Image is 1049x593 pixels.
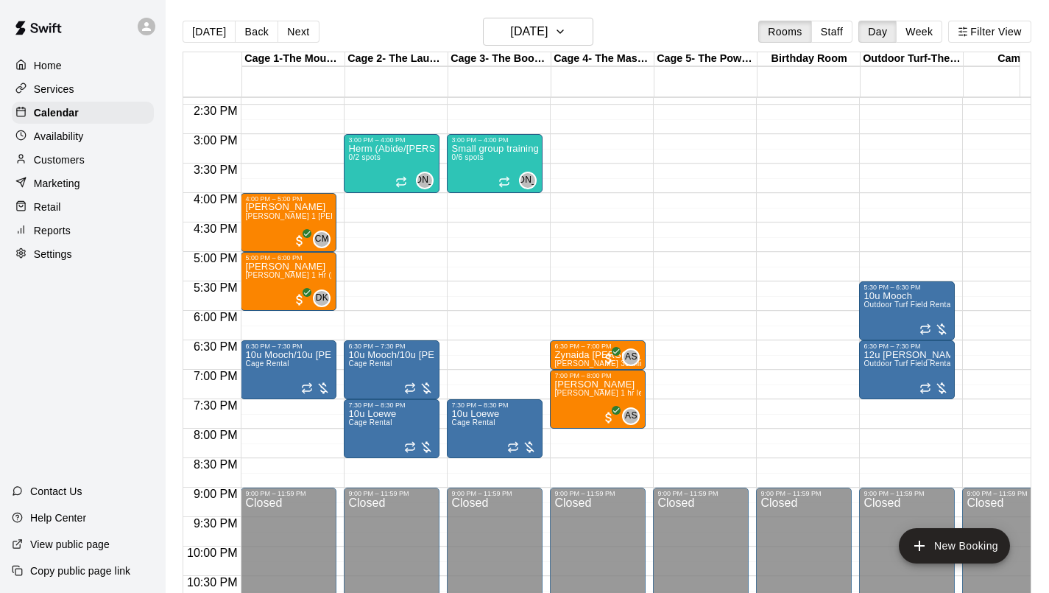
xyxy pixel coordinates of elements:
[601,351,616,366] span: All customers have paid
[190,488,241,500] span: 9:00 PM
[601,410,616,425] span: All customers have paid
[863,343,950,350] div: 6:30 PM – 7:30 PM
[30,484,82,499] p: Contact Us
[919,382,931,394] span: Recurring event
[483,18,593,46] button: [DATE]
[550,340,646,370] div: 6:30 PM – 7:00 PM: Zynaida Trammel
[34,200,61,214] p: Retail
[190,252,241,264] span: 5:00 PM
[235,21,278,43] button: Back
[859,340,955,399] div: 6:30 PM – 7:30 PM: 12u Woodard
[292,234,307,248] span: All customers have paid
[811,21,853,43] button: Staff
[183,547,241,559] span: 10:00 PM
[12,78,154,100] a: Services
[554,372,641,379] div: 7:00 PM – 8:00 PM
[345,52,448,66] div: Cage 2- The Launch Pad
[190,370,241,382] span: 7:00 PM
[348,136,435,144] div: 3:00 PM – 4:00 PM
[348,418,392,427] span: Cage Rental
[861,52,964,66] div: Outdoor Turf-The Yard
[12,220,154,242] a: Reports
[190,517,241,530] span: 9:30 PM
[241,340,336,399] div: 6:30 PM – 7:30 PM: 10u Mooch/10u Bruce
[448,52,551,66] div: Cage 3- The Boom Box
[319,231,331,248] span: Chad Massengale
[447,399,543,458] div: 7:30 PM – 8:30 PM: 10u Loewe
[316,291,328,306] span: DK
[622,407,640,425] div: Andy Schmid
[510,21,548,42] h6: [DATE]
[554,343,641,350] div: 6:30 PM – 7:00 PM
[628,407,640,425] span: Andy Schmid
[451,153,484,161] span: 0/6 spots filled
[12,125,154,147] a: Availability
[241,252,336,311] div: 5:00 PM – 6:00 PM: Maximus McNerney
[12,149,154,171] a: Customers
[190,311,241,323] span: 6:00 PM
[525,172,537,189] span: Jeremy Almaguer
[190,458,241,471] span: 8:30 PM
[245,212,513,220] span: [PERSON_NAME] 1 [PERSON_NAME] (pitching, hitting, catching or fielding)
[490,173,567,188] span: [PERSON_NAME]
[344,399,439,458] div: 7:30 PM – 8:30 PM: 10u Loewe
[34,176,80,191] p: Marketing
[625,350,637,365] span: AS
[34,82,74,97] p: Services
[416,172,434,189] div: Jeremy Almaguer
[12,243,154,265] div: Settings
[507,441,519,453] span: Recurring event
[245,490,332,497] div: 9:00 PM – 11:59 PM
[451,136,538,144] div: 3:00 PM – 4:00 PM
[292,292,307,307] span: All customers have paid
[34,152,85,167] p: Customers
[190,399,241,412] span: 7:30 PM
[190,222,241,235] span: 4:30 PM
[519,172,537,189] div: Jeremy Almaguer
[12,55,154,77] a: Home
[344,134,439,193] div: 3:00 PM – 4:00 PM: Herm (Abide/Nellen
[498,176,510,188] span: Recurring event
[34,105,79,120] p: Calendar
[348,401,435,409] div: 7:30 PM – 8:30 PM
[278,21,319,43] button: Next
[30,564,130,578] p: Copy public page link
[657,490,744,497] div: 9:00 PM – 11:59 PM
[12,102,154,124] a: Calendar
[12,196,154,218] a: Retail
[313,290,331,307] div: Dusten Knight
[387,173,464,188] span: [PERSON_NAME]
[12,172,154,194] div: Marketing
[896,21,942,43] button: Week
[859,281,955,340] div: 5:30 PM – 6:30 PM: 10u Mooch
[625,409,637,424] span: AS
[551,52,654,66] div: Cage 4- The Mash Zone
[863,284,950,291] div: 5:30 PM – 6:30 PM
[550,370,646,429] div: 7:00 PM – 8:00 PM: Addison Schaefer
[241,193,336,252] div: 4:00 PM – 5:00 PM: Brayden Rigney
[319,290,331,307] span: Dusten Knight
[245,271,447,279] span: [PERSON_NAME] 1 Hr (pitching/hitting/or fielding lesson)
[348,153,381,161] span: 0/2 spots filled
[183,576,241,589] span: 10:30 PM
[344,340,439,399] div: 6:30 PM – 7:30 PM: 10u Mooch/10u Bruce
[245,195,332,203] div: 4:00 PM – 5:00 PM
[622,348,640,366] div: Andy Schmid
[554,389,760,397] span: [PERSON_NAME] 1 hr lesson (Softball, Baseball, Football)
[242,52,345,66] div: Cage 1-The Mound Lab
[422,172,434,189] span: Jeremy Almaguer
[315,232,329,247] span: CM
[554,490,641,497] div: 9:00 PM – 11:59 PM
[34,247,72,262] p: Settings
[190,281,241,294] span: 5:30 PM
[451,418,495,427] span: Cage Rental
[451,490,538,497] div: 9:00 PM – 11:59 PM
[34,129,84,144] p: Availability
[190,429,241,441] span: 8:00 PM
[348,343,435,350] div: 6:30 PM – 7:30 PM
